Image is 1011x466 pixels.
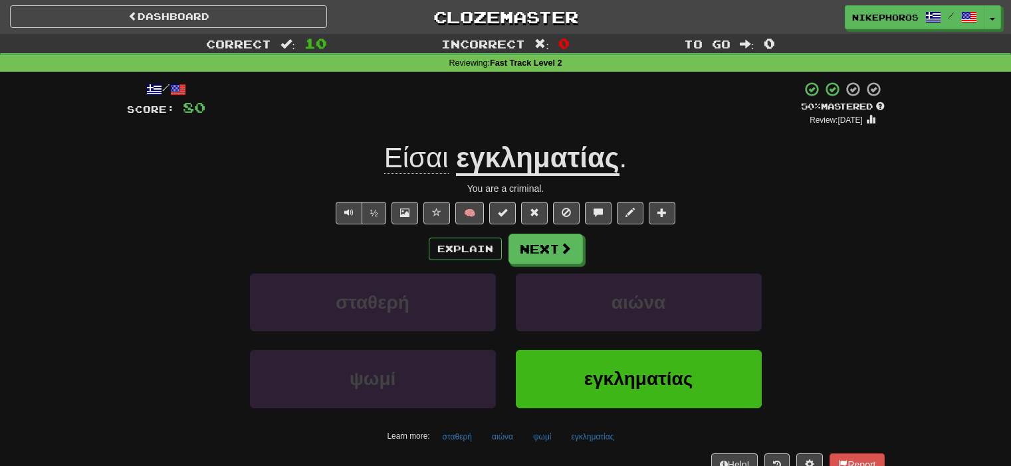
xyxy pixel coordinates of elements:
[250,273,496,331] button: σταθερή
[534,39,549,50] span: :
[490,58,562,68] strong: Fast Track Level 2
[206,37,271,50] span: Correct
[553,202,580,224] button: Ignore sentence (alt+i)
[392,202,418,224] button: Show image (alt+x)
[810,116,863,125] small: Review: [DATE]
[485,427,520,447] button: αιώνα
[801,101,885,113] div: Mastered
[508,234,583,264] button: Next
[336,292,409,313] span: σταθερή
[558,35,570,51] span: 0
[333,202,387,224] div: Text-to-speech controls
[740,39,754,50] span: :
[764,35,775,51] span: 0
[516,350,762,408] button: εγκληματίας
[10,5,327,28] a: Dashboard
[441,37,525,50] span: Incorrect
[845,5,984,29] a: Nikephoros /
[435,427,479,447] button: σταθερή
[350,368,396,389] span: ψωμί
[526,427,559,447] button: ψωμί
[516,273,762,331] button: αιώνα
[617,202,643,224] button: Edit sentence (alt+d)
[521,202,548,224] button: Reset to 0% Mastered (alt+r)
[852,11,919,23] span: Nikephoros
[612,292,665,313] span: αιώνα
[423,202,450,224] button: Favorite sentence (alt+f)
[684,37,730,50] span: To go
[619,142,627,173] span: .
[801,101,821,112] span: 50 %
[455,202,484,224] button: 🧠
[649,202,675,224] button: Add to collection (alt+a)
[584,368,693,389] span: εγκληματίας
[183,99,205,116] span: 80
[585,202,612,224] button: Discuss sentence (alt+u)
[362,202,387,224] button: ½
[304,35,327,51] span: 10
[387,431,429,441] small: Learn more:
[127,182,885,195] div: You are a criminal.
[564,427,621,447] button: εγκληματίας
[127,81,205,98] div: /
[281,39,295,50] span: :
[489,202,516,224] button: Set this sentence to 100% Mastered (alt+m)
[127,104,175,115] span: Score:
[948,11,955,20] span: /
[456,142,619,176] u: εγκληματίας
[250,350,496,408] button: ψωμί
[429,238,502,260] button: Explain
[384,142,449,174] span: Είσαι
[347,5,664,29] a: Clozemaster
[336,202,362,224] button: Play sentence audio (ctl+space)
